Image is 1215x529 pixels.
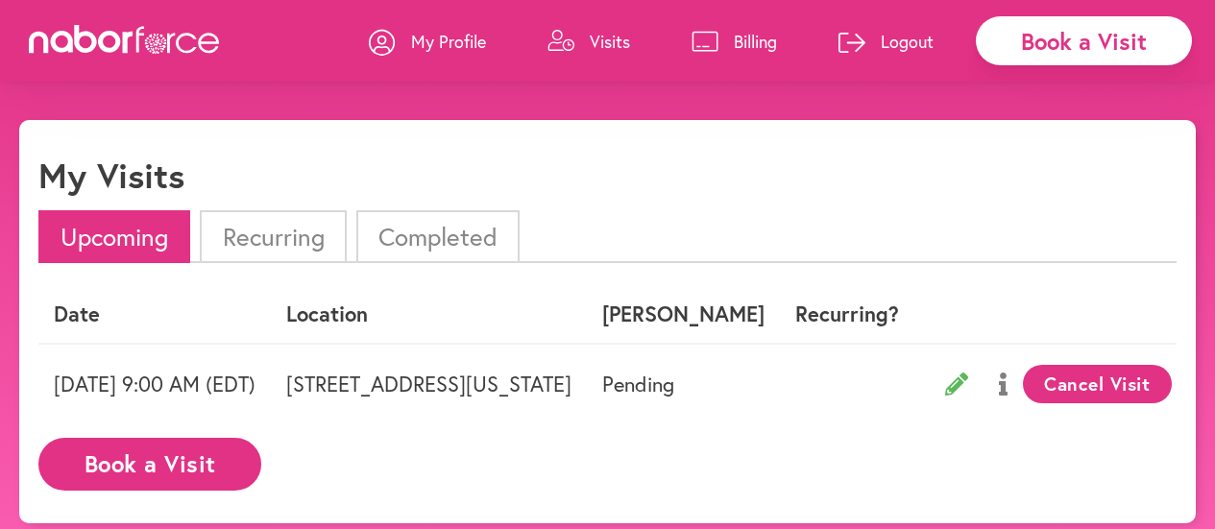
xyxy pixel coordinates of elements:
[38,344,271,423] td: [DATE] 9:00 AM (EDT)
[38,438,261,491] button: Book a Visit
[369,12,486,70] a: My Profile
[734,30,777,53] p: Billing
[38,210,190,263] li: Upcoming
[587,286,780,343] th: [PERSON_NAME]
[976,16,1192,65] div: Book a Visit
[38,286,271,343] th: Date
[38,155,184,196] h1: My Visits
[1023,365,1172,403] button: Cancel Visit
[881,30,934,53] p: Logout
[38,452,261,470] a: Book a Visit
[587,344,780,423] td: Pending
[780,286,914,343] th: Recurring?
[356,210,520,263] li: Completed
[411,30,486,53] p: My Profile
[200,210,346,263] li: Recurring
[271,344,587,423] td: [STREET_ADDRESS][US_STATE]
[590,30,630,53] p: Visits
[692,12,777,70] a: Billing
[271,286,587,343] th: Location
[547,12,630,70] a: Visits
[838,12,934,70] a: Logout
